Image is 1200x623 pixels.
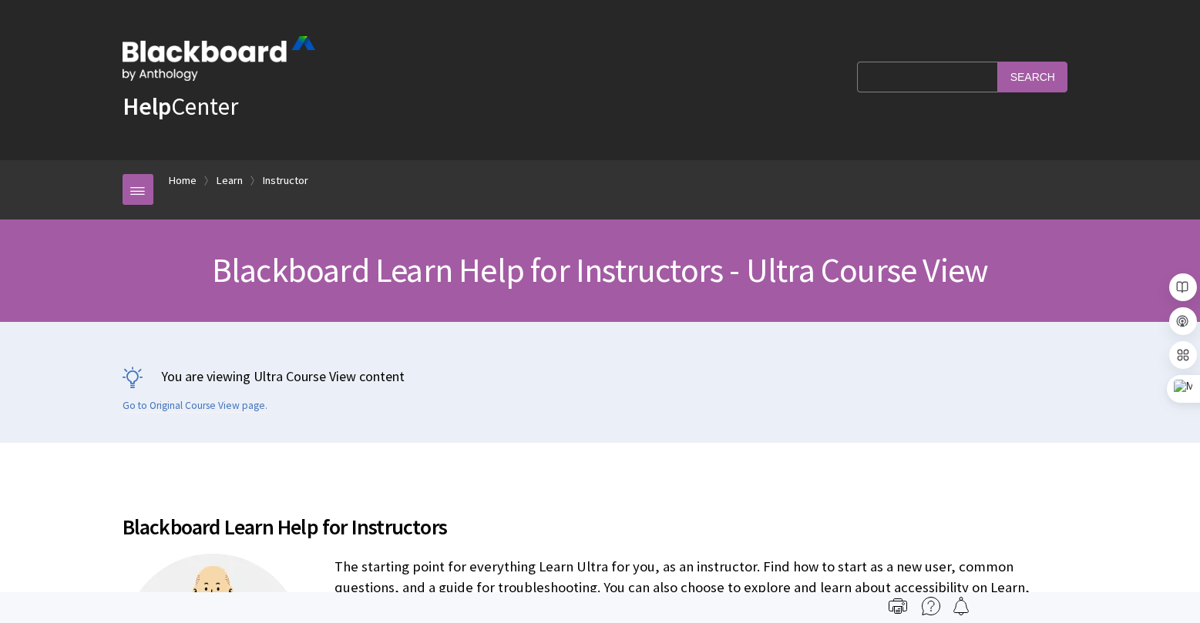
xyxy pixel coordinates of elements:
a: Home [169,171,197,190]
a: HelpCenter [123,91,238,122]
a: Instructor [263,171,308,190]
img: Print [889,597,907,615]
strong: Help [123,91,171,122]
img: Follow this page [952,597,970,615]
img: More help [922,597,940,615]
img: Blackboard by Anthology [123,36,315,81]
a: Go to Original Course View page. [123,399,267,413]
a: Learn [217,171,243,190]
p: You are viewing Ultra Course View content [123,367,1078,386]
input: Search [998,62,1067,92]
span: Blackboard Learn Help for Instructors - Ultra Course View [212,249,988,291]
h2: Blackboard Learn Help for Instructors [123,492,1078,543]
